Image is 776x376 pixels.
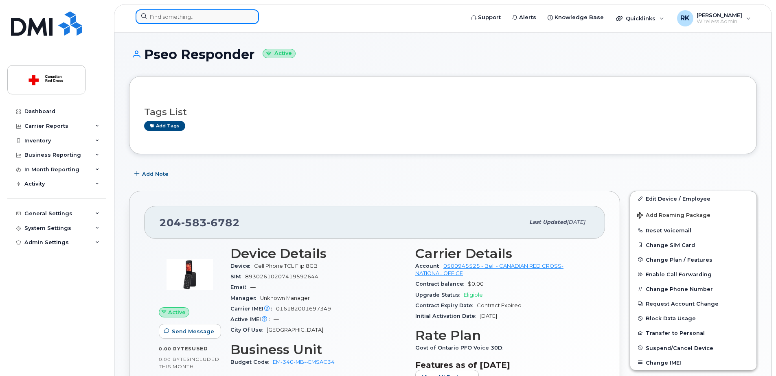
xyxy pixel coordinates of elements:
span: Add Roaming Package [637,212,710,220]
span: 6782 [207,216,240,229]
h3: Tags List [144,107,742,117]
h1: Pseo Responder [129,47,757,61]
span: Enable Call Forwarding [646,271,712,278]
button: Add Note [129,166,175,181]
span: Manager [230,295,260,301]
span: [DATE] [567,219,585,225]
span: City Of Use [230,327,267,333]
a: EM-340-MB--EMSAC34 [273,359,335,365]
button: Reset Voicemail [630,223,756,238]
span: Add Note [142,170,169,178]
span: Contract Expired [477,302,522,308]
span: Unknown Manager [260,295,310,301]
button: Change IMEI [630,355,756,370]
span: [DATE] [480,313,497,319]
button: Suspend/Cancel Device [630,341,756,355]
button: Send Message [159,324,221,339]
span: Active IMEI [230,316,274,322]
span: Budget Code [230,359,273,365]
button: Block Data Usage [630,311,756,326]
span: Upgrade Status [415,292,464,298]
h3: Business Unit [230,342,406,357]
span: Cell Phone TCL Flip 8GB [254,263,318,269]
span: 0.00 Bytes [159,346,192,352]
button: Add Roaming Package [630,206,756,223]
span: $0.00 [468,281,484,287]
a: Edit Device / Employee [630,191,756,206]
span: included this month [159,356,219,369]
span: Govt of Ontario PFO Voice 30D [415,345,506,351]
span: Contract balance [415,281,468,287]
span: 583 [181,216,207,229]
button: Transfer to Personal [630,326,756,340]
span: Send Message [172,328,214,335]
h3: Device Details [230,246,406,261]
span: 89302610207419592644 [245,273,318,280]
span: — [274,316,279,322]
button: Change Phone Number [630,282,756,296]
span: 016182001697349 [276,306,331,312]
span: — [250,284,256,290]
span: 204 [159,216,240,229]
span: Change Plan / Features [646,256,712,262]
span: used [192,345,208,352]
small: Active [263,49,296,58]
span: Carrier IMEI [230,306,276,312]
button: Enable Call Forwarding [630,267,756,282]
span: Last updated [529,219,567,225]
a: 0500945525 - Bell - CANADIAN RED CROSS- NATIONAL OFFICE [415,263,563,276]
button: Change Plan / Features [630,252,756,267]
span: Contract Expiry Date [415,302,477,308]
span: Eligible [464,292,483,298]
h3: Carrier Details [415,246,590,261]
span: Account [415,263,443,269]
h3: Features as of [DATE] [415,360,590,370]
button: Change SIM Card [630,238,756,252]
span: Suspend/Cancel Device [646,345,713,351]
span: 0.00 Bytes [159,356,190,362]
h3: Rate Plan [415,328,590,343]
span: [GEOGRAPHIC_DATA] [267,327,323,333]
span: SIM [230,273,245,280]
button: Request Account Change [630,296,756,311]
span: Initial Activation Date [415,313,480,319]
a: Add tags [144,121,185,131]
span: Email [230,284,250,290]
span: Device [230,263,254,269]
span: Active [168,308,186,316]
img: image20231002-3703462-1qc7b8o.jpeg [165,250,214,299]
